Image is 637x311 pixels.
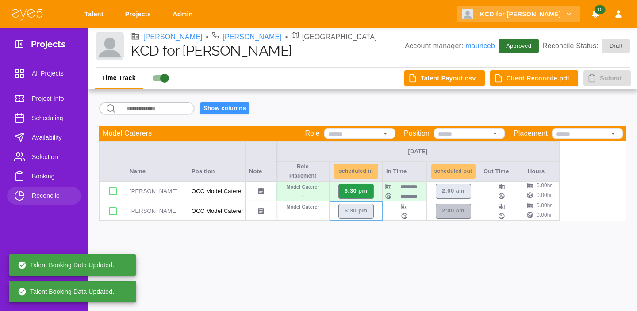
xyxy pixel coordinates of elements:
img: Client logo [96,32,124,60]
button: 2:00 AM [436,184,471,199]
p: Model Caterer [286,203,319,211]
span: 10 [594,5,605,14]
a: Availability [7,129,81,146]
a: Projects [119,6,160,23]
p: - [302,212,304,219]
p: Placement [514,128,548,139]
div: Hours [524,161,560,181]
span: Selection [32,152,74,162]
span: Booking [32,171,74,182]
p: [PERSON_NAME] [130,207,184,216]
button: 2:00 AM [436,204,471,219]
button: Open [489,127,501,140]
a: Admin [167,6,202,23]
p: Placement [289,172,316,180]
button: 6:30 PM [338,184,374,199]
p: Position [404,128,430,139]
span: Draft [604,42,628,50]
p: OCC Model Caterer [192,187,242,196]
a: Booking [7,167,81,185]
h1: KCD for [PERSON_NAME] [131,42,405,59]
button: Open [379,127,391,140]
p: Account manager: [405,41,495,51]
button: 6:30 PM [338,204,374,219]
a: Selection [7,148,81,166]
p: Model Caterers [103,128,152,139]
a: mauriceb [465,42,495,49]
img: eye5 [11,8,43,21]
p: [GEOGRAPHIC_DATA] [302,32,377,42]
button: Scheduled Out [431,164,476,179]
button: Open [607,127,619,140]
span: Availability [32,132,74,143]
span: Approved [501,42,537,50]
a: [PERSON_NAME] [143,32,203,42]
p: Role [305,128,320,139]
span: Scheduling [32,113,74,123]
p: 0.00 hr [537,211,552,219]
p: OCC Model Caterer [192,207,242,216]
a: Project Info [7,90,81,107]
h3: Projects [31,39,65,53]
button: Scheduled In [334,164,378,179]
button: Client Reconcile.pdf [490,70,579,87]
a: Scheduling [7,109,81,127]
span: All Projects [32,68,74,79]
a: [PERSON_NAME] [223,32,282,42]
a: Talent [79,6,112,23]
p: 0.00 hr [537,191,552,199]
div: Out Time [480,161,524,181]
button: Show columns [200,102,249,114]
span: Project Info [32,93,74,104]
div: Talent Booking Data Updated. [18,257,114,273]
div: In Time [383,161,427,181]
a: Reconcile [7,187,81,205]
span: Reconcile [32,190,74,201]
p: Role [297,163,308,171]
li: • [206,32,209,42]
div: Talent Booking Data Updated. [18,284,114,300]
div: Name [126,141,188,181]
p: 0.00 hr [537,201,552,209]
div: Note [246,141,276,181]
p: - [302,192,304,199]
div: [DATE] [280,148,556,155]
button: KCD for [PERSON_NAME] [457,6,580,23]
button: Notifications [587,6,603,23]
button: Time Track [95,68,143,89]
p: 0.00 hr [537,182,552,190]
p: Reconcile Status: [542,39,630,53]
p: Model Caterer [286,183,319,191]
a: All Projects [7,64,81,82]
p: [PERSON_NAME] [130,187,184,196]
li: • [285,32,288,42]
div: Position [188,141,246,181]
img: Client logo [462,9,473,19]
button: Talent Payout.csv [404,70,485,87]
